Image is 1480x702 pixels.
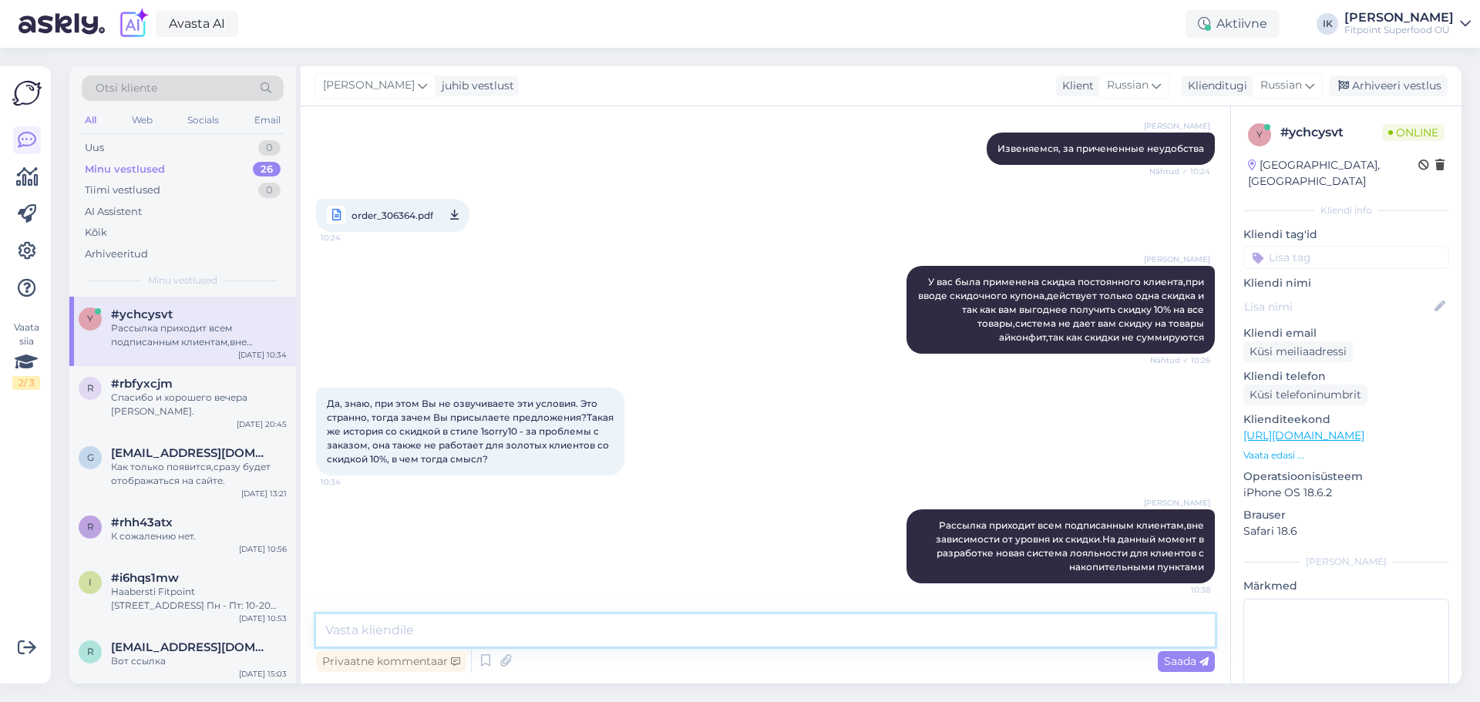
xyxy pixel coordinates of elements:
[87,382,94,394] span: r
[87,313,93,324] span: y
[111,640,271,654] span: raido.raamat@icloud.com
[1243,523,1449,539] p: Safari 18.6
[156,11,238,37] a: Avasta AI
[12,376,40,390] div: 2 / 3
[111,321,287,349] div: Рассылка приходит всем подписанным клиентам,вне зависимости от уровня их скидки.На данный момент ...
[239,613,287,624] div: [DATE] 10:53
[85,247,148,262] div: Arhiveeritud
[1256,129,1263,140] span: y
[1144,120,1210,132] span: [PERSON_NAME]
[1344,12,1471,36] a: [PERSON_NAME]Fitpoint Superfood OÜ
[85,140,104,156] div: Uus
[1150,354,1210,366] span: Nähtud ✓ 10:26
[85,162,165,177] div: Minu vestlused
[1260,77,1302,94] span: Russian
[239,668,287,680] div: [DATE] 15:03
[918,276,1206,343] span: У вас была применена скидка постоянного клиента,при вводе скидочного купона,действует только одна...
[327,398,616,465] span: Да, знаю, при этом Вы не озвучиваете эти условия. Это странно, тогда зачем Вы присылаете предложе...
[1243,507,1449,523] p: Brauser
[1164,654,1209,668] span: Saada
[1344,24,1454,36] div: Fitpoint Superfood OÜ
[111,529,287,543] div: К сожалению нет.
[1317,13,1338,35] div: IK
[251,110,284,130] div: Email
[321,228,378,247] span: 10:24
[239,543,287,555] div: [DATE] 10:56
[87,521,94,532] span: r
[89,576,92,588] span: i
[1280,123,1382,142] div: # ychcysvt
[1344,12,1454,24] div: [PERSON_NAME]
[1243,485,1449,501] p: iPhone OS 18.6.2
[82,110,99,130] div: All
[96,80,157,96] span: Otsi kliente
[1243,385,1367,405] div: Küsi telefoninumbrit
[111,654,287,668] div: Вот ссылка
[316,651,466,672] div: Privaatne kommentaar
[184,110,222,130] div: Socials
[936,519,1206,573] span: Рассылка приходит всем подписанным клиентам,вне зависимости от уровня их скидки.На данный момент ...
[111,571,179,585] span: #i6hqs1mw
[1144,497,1210,509] span: [PERSON_NAME]
[258,183,281,198] div: 0
[1243,555,1449,569] div: [PERSON_NAME]
[111,391,287,418] div: Спасибо и хорошего вечера [PERSON_NAME].
[241,488,287,499] div: [DATE] 13:21
[1248,157,1418,190] div: [GEOGRAPHIC_DATA], [GEOGRAPHIC_DATA]
[111,460,287,488] div: Как только появится,сразу будет отображаться на сайте.
[111,377,173,391] span: #rbfyxcjm
[1056,78,1094,94] div: Klient
[1243,578,1449,594] p: Märkmed
[253,162,281,177] div: 26
[321,476,378,488] span: 10:34
[1244,298,1431,315] input: Lisa nimi
[997,143,1204,154] span: Извеняемся, за причененные неудобства
[1243,341,1353,362] div: Küsi meiliaadressi
[1243,428,1364,442] a: [URL][DOMAIN_NAME]
[1243,325,1449,341] p: Kliendi email
[111,307,173,321] span: #ychcysvt
[1243,246,1449,269] input: Lisa tag
[1107,77,1149,94] span: Russian
[85,204,142,220] div: AI Assistent
[87,452,94,463] span: g
[238,349,287,361] div: [DATE] 10:34
[85,183,160,198] div: Tiimi vestlused
[323,77,415,94] span: [PERSON_NAME]
[1243,411,1449,428] p: Klienditeekond
[351,206,433,225] span: order_306364.pdf
[85,225,107,240] div: Kõik
[111,585,287,613] div: Haabersti Fitpoint [STREET_ADDRESS] Пн - Пт: 10-20 Сб; Вс: 10-15
[129,110,156,130] div: Web
[1243,227,1449,243] p: Kliendi tag'id
[1144,254,1210,265] span: [PERSON_NAME]
[1243,448,1449,462] p: Vaata edasi ...
[87,646,94,657] span: r
[111,446,271,460] span: geraklon855@gmail.com
[436,78,514,94] div: juhib vestlust
[1149,166,1210,177] span: Nähtud ✓ 10:24
[237,418,287,430] div: [DATE] 20:45
[316,199,469,232] a: order_306364.pdf10:24
[12,79,42,108] img: Askly Logo
[1329,76,1448,96] div: Arhiveeri vestlus
[1152,584,1210,596] span: 10:38
[1186,10,1280,38] div: Aktiivne
[1243,275,1449,291] p: Kliendi nimi
[1243,203,1449,217] div: Kliendi info
[117,8,150,40] img: explore-ai
[258,140,281,156] div: 0
[1382,124,1445,141] span: Online
[12,321,40,390] div: Vaata siia
[1182,78,1247,94] div: Klienditugi
[148,274,217,287] span: Minu vestlused
[111,516,173,529] span: #rhh43atx
[1243,368,1449,385] p: Kliendi telefon
[1243,469,1449,485] p: Operatsioonisüsteem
